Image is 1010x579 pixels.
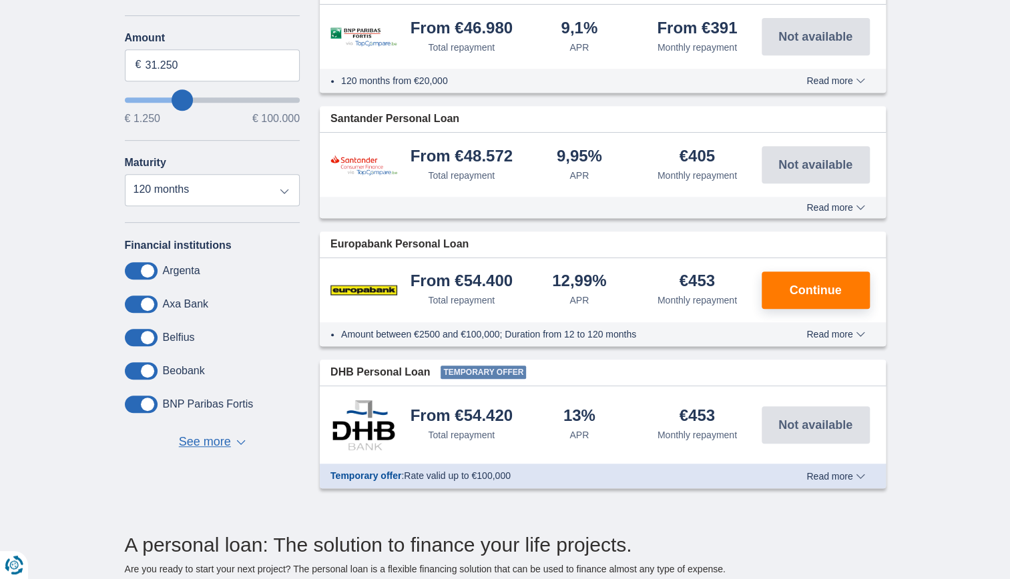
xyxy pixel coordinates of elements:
[778,159,852,171] span: Not available
[125,97,300,103] input: wantToBorrow
[569,428,589,442] div: APR
[125,534,886,556] h2: A personal loan: The solution to finance your life projects.
[125,32,300,44] label: Amount
[796,202,874,213] button: Read more
[778,31,852,43] span: Not available
[790,283,842,297] font: Continue
[657,19,737,37] font: From €391
[441,366,526,379] span: Temporary offer
[411,271,513,289] font: From €54.400
[179,434,231,451] span: See more
[569,41,589,54] div: APR
[125,562,886,576] p: Are you ready to start your next project? The personal loan is a flexible financing solution that...
[330,273,397,307] img: product.pl.alt Europabank
[236,440,246,445] span: ▼
[163,365,205,377] label: Beobank
[163,265,200,277] label: Argenta
[762,146,870,183] button: Not available
[411,406,513,424] font: From €54.420
[569,294,589,307] div: APR
[658,169,737,182] div: Monthly repayment
[136,57,142,73] span: €
[428,428,495,442] div: Total repayment
[680,406,715,424] font: €453
[404,470,511,481] span: Rate valid up to €100,000
[163,298,208,310] label: Axa Bank
[428,41,495,54] div: Total repayment
[796,75,874,86] button: Read more
[330,365,430,380] span: DHB Personal Loan
[341,74,753,87] li: 120 months from €20,000
[762,271,870,309] button: Continue
[341,328,753,341] li: Amount between €2500 and €100,000; Duration from 12 to 120 months
[557,147,602,165] font: 9,95%
[411,19,513,37] font: From €46.980
[125,157,166,169] label: Maturity
[411,147,513,165] font: From €48.572
[796,471,874,482] button: Read more
[428,294,495,307] div: Total repayment
[658,428,737,442] div: Monthly repayment
[680,147,715,165] font: €405
[330,111,459,127] span: Santander Personal Loan
[330,400,397,450] img: product.pl.alt DHB Bank
[569,169,589,182] div: APR
[125,113,160,124] span: € 1.250
[762,18,870,55] button: Not available
[806,76,864,85] span: Read more
[658,41,737,54] div: Monthly repayment
[806,472,864,481] span: Read more
[561,19,597,37] font: 9,1%
[552,271,606,289] font: 12,99%
[330,470,401,481] span: Temporary offer
[762,406,870,444] button: Not available
[125,239,232,251] label: Financial institutions
[252,113,300,124] span: € 100.000
[330,155,397,175] img: product.pl.alt Santander
[428,169,495,182] div: Total repayment
[563,406,595,424] font: 13%
[778,419,852,431] span: Not available
[163,398,254,410] label: BNP Paribas Fortis
[806,203,864,212] span: Read more
[163,332,195,344] label: Belfius
[796,329,874,340] button: Read more
[658,294,737,307] div: Monthly repayment
[680,271,715,289] font: €453
[330,470,511,481] font: :
[330,27,397,47] img: product.pl.alt BNP Paribas Fortis
[806,330,864,339] span: Read more
[330,237,469,252] span: Europabank Personal Loan
[175,433,250,452] button: See more ▼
